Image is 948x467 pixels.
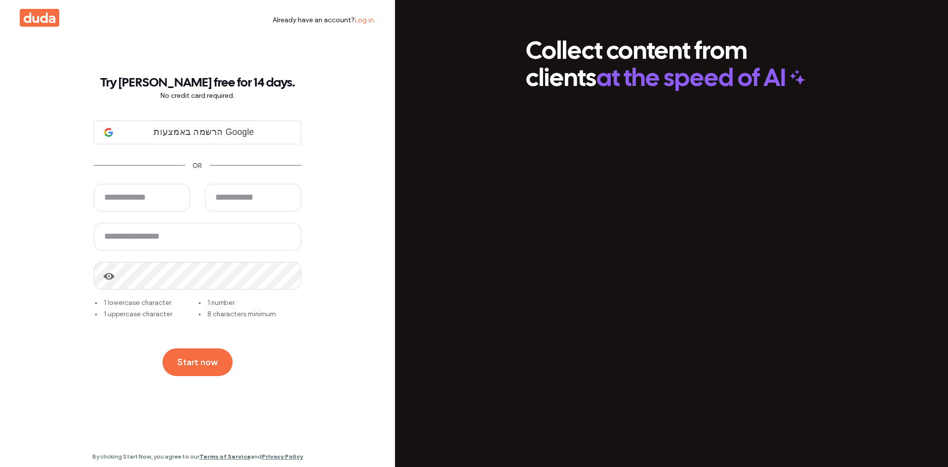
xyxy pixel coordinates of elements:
[94,91,301,100] p: No credit card required.
[94,121,301,144] div: הרשמה באמצעות Google
[197,298,301,307] div: 1 number
[199,453,251,460] a: Terms of Service
[596,66,786,93] span: at the speed of AI
[113,126,295,138] span: הרשמה באמצעות Google
[197,310,301,319] div: 8 characters minimum
[262,453,303,460] a: Privacy Policy
[94,262,301,290] input: 1 lowercase character 1 number 1 uppercase character 8 characters minimum
[526,39,817,93] div: Collect content from clients
[273,16,375,25] div: Already have an account?
[94,298,197,307] div: 1 lowercase character
[162,348,233,376] button: Start now
[355,16,375,24] a: Log in.
[94,69,301,90] h3: Try [PERSON_NAME] free for 14 days.
[185,162,210,170] div: OR
[94,310,197,319] div: 1 uppercase character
